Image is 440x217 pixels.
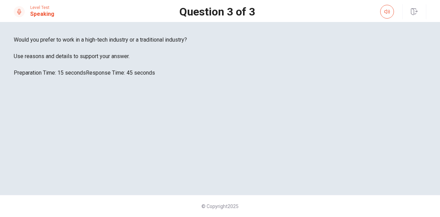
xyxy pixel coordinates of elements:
[14,36,426,44] span: Would you prefer to work in a high-tech industry or a traditional industry?
[201,204,239,209] span: © Copyright 2025
[14,52,426,61] span: Use reasons and details to support your answer.
[30,5,54,10] span: Level Test
[14,69,86,76] span: Preparation Time: 15 seconds
[86,69,155,76] span: Response Time: 45 seconds
[179,8,255,16] h1: Question 3 of 3
[30,10,54,18] h1: Speaking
